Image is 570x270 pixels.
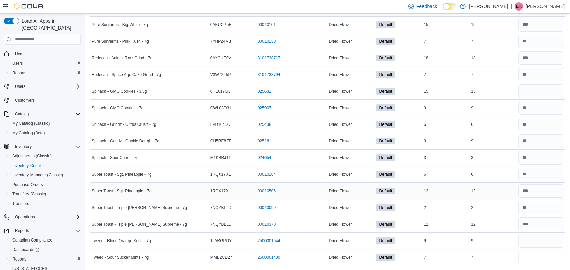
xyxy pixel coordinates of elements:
[258,105,271,111] a: 025907
[9,171,81,179] span: Inventory Manager (Classic)
[7,59,83,68] button: Users
[15,144,32,149] span: Inventory
[15,111,29,117] span: Catalog
[516,2,522,11] span: EK
[92,55,152,61] span: Redecan - Animal Rntz Grind - 7g
[9,199,32,208] a: Transfers
[422,187,470,195] div: 12
[1,95,83,105] button: Customers
[379,188,392,194] span: Default
[12,50,28,58] a: Home
[210,122,230,127] span: LPD1645Q
[210,238,232,244] span: 1JARGPDY
[258,255,280,260] a: 2500001430
[7,235,83,245] button: Canadian Compliance
[9,69,29,77] a: Reports
[9,129,81,137] span: My Catalog (Beta)
[12,142,34,151] button: Inventory
[7,199,83,208] button: Transfers
[376,204,395,211] span: Default
[12,50,81,58] span: Home
[258,155,271,160] a: 024654
[9,129,48,137] a: My Catalog (Beta)
[12,61,23,66] span: Users
[329,238,352,244] span: Dried Flower
[7,180,83,189] button: Purchase Orders
[9,180,81,189] span: Purchase Orders
[210,205,232,210] span: 7NQYBLLD
[376,254,395,261] span: Default
[422,120,470,129] div: 6
[12,121,50,126] span: My Catalog (Classic)
[470,54,517,62] div: 18
[258,22,276,27] a: 00010101
[379,88,392,94] span: Default
[422,71,470,79] div: 7
[422,154,470,162] div: 3
[9,236,55,244] a: Canadian Compliance
[210,188,231,194] span: 1RQX17XL
[9,161,44,170] a: Inventory Count
[7,161,83,170] button: Inventory Count
[329,89,352,94] span: Dried Flower
[470,253,517,262] div: 7
[376,88,395,95] span: Default
[379,205,392,211] span: Default
[9,255,81,263] span: Reports
[9,236,81,244] span: Canadian Compliance
[329,122,352,127] span: Dried Flower
[9,180,46,189] a: Purchase Orders
[422,137,470,145] div: 9
[376,121,395,128] span: Default
[329,205,352,210] span: Dried Flower
[443,3,457,10] input: Dark Mode
[1,212,83,222] button: Operations
[329,172,352,177] span: Dried Flower
[515,2,523,11] div: Emily Korody
[422,54,470,62] div: 18
[12,213,81,221] span: Operations
[470,120,517,129] div: 6
[9,199,81,208] span: Transfers
[210,105,231,111] span: CWL08D31
[470,37,517,45] div: 7
[1,226,83,235] button: Reports
[15,84,25,89] span: Users
[470,237,517,245] div: 9
[92,72,161,77] span: Redecan - Space Age Cake Grind - 7g
[15,98,35,103] span: Customers
[376,138,395,144] span: Default
[379,238,392,244] span: Default
[19,18,81,31] span: Load All Apps in [GEOGRAPHIC_DATA]
[422,237,470,245] div: 9
[210,22,232,27] span: 0AKUCP5E
[92,122,156,127] span: Spinach - Grindz - Citrus Crush - 7g
[470,87,517,95] div: 15
[1,109,83,119] button: Catalog
[9,190,81,198] span: Transfers (Classic)
[12,96,81,104] span: Customers
[7,254,83,264] button: Reports
[511,2,512,11] p: |
[12,82,28,91] button: Users
[9,69,81,77] span: Reports
[379,221,392,227] span: Default
[379,254,392,261] span: Default
[7,119,83,128] button: My Catalog (Classic)
[422,204,470,212] div: 2
[210,89,230,94] span: 6HE017G3
[92,22,148,27] span: Pure Sunfarms - Big White - 7g
[7,170,83,180] button: Inventory Manager (Classic)
[329,22,352,27] span: Dried Flower
[210,221,232,227] span: 7NQYBLLD
[15,228,29,233] span: Reports
[379,38,392,44] span: Default
[12,191,46,197] span: Transfers (Classic)
[258,172,276,177] a: 00010164
[12,142,81,151] span: Inventory
[258,188,276,194] a: 00010506
[422,21,470,29] div: 15
[12,110,32,118] button: Catalog
[9,59,25,67] a: Users
[7,128,83,138] button: My Catalog (Beta)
